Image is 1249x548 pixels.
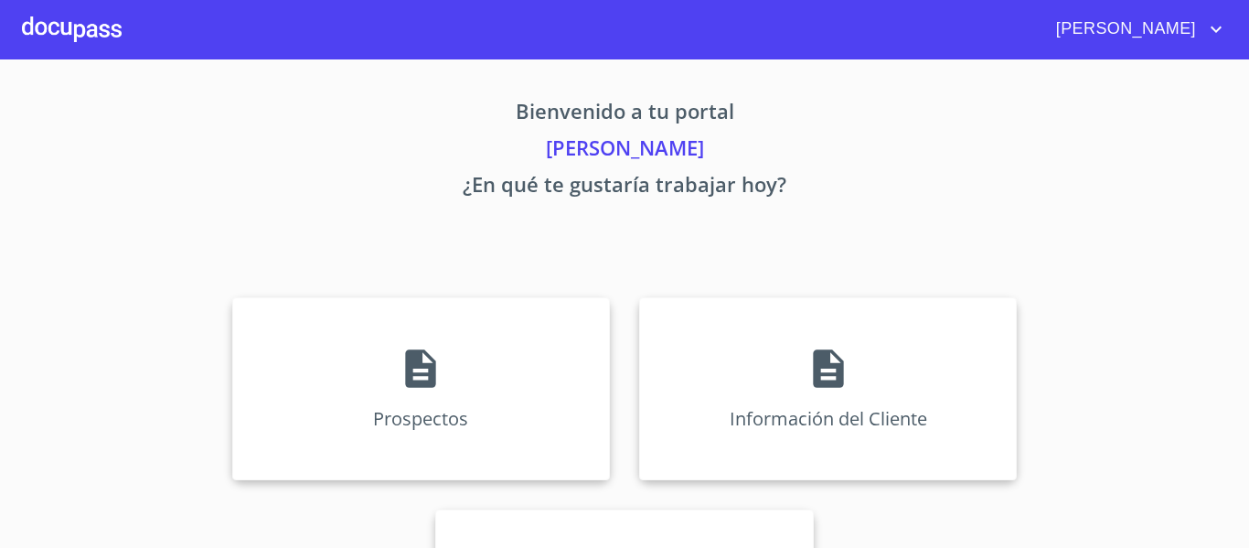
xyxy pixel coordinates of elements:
[1042,15,1227,44] button: account of current user
[61,169,1188,206] p: ¿En qué te gustaría trabajar hoy?
[730,406,927,431] p: Información del Cliente
[1042,15,1205,44] span: [PERSON_NAME]
[61,133,1188,169] p: [PERSON_NAME]
[61,96,1188,133] p: Bienvenido a tu portal
[373,406,468,431] p: Prospectos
